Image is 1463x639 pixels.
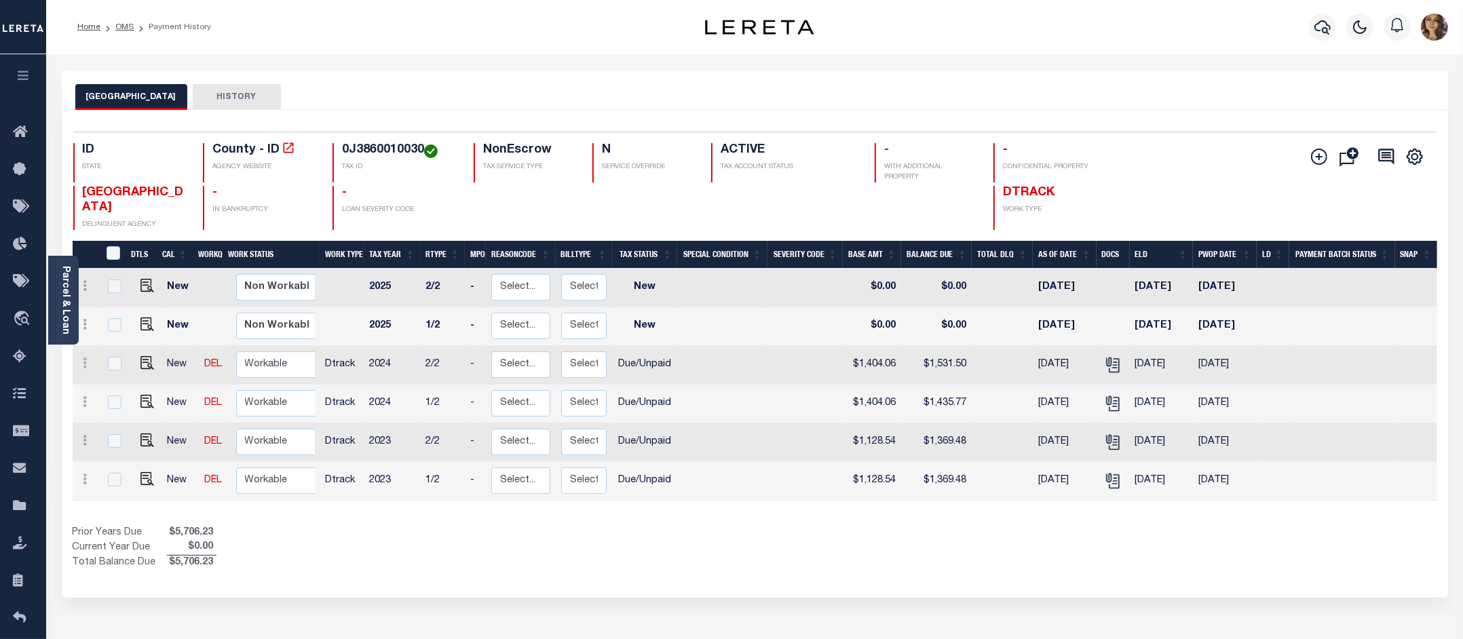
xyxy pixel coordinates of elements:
a: Home [77,23,100,31]
td: New [161,462,199,501]
td: New [161,423,199,462]
td: [DATE] [1130,269,1194,307]
td: - [465,346,486,385]
td: [DATE] [1033,423,1097,462]
td: Dtrack [320,346,364,385]
td: Due/Unpaid [612,423,677,462]
td: - [465,269,486,307]
h4: ACTIVE [721,143,859,158]
th: Total DLQ: activate to sort column ascending [972,241,1033,269]
td: Dtrack [320,423,364,462]
td: New [161,346,199,385]
td: 2025 [364,269,421,307]
th: Docs [1097,241,1130,269]
th: Work Type [320,241,364,269]
th: Base Amt: activate to sort column ascending [843,241,902,269]
p: WITH ADDITIONAL PROPERTY [884,162,977,182]
th: RType: activate to sort column ascending [420,241,465,269]
td: $1,435.77 [901,385,972,423]
td: 1/2 [420,307,465,346]
p: CONFIDENTIAL PROPERTY [1003,162,1107,172]
h4: County - ID [212,143,316,158]
td: 1/2 [420,462,465,501]
th: &nbsp;&nbsp;&nbsp;&nbsp;&nbsp;&nbsp;&nbsp;&nbsp;&nbsp;&nbsp; [73,241,98,269]
span: $5,706.23 [167,526,216,541]
a: DEL [204,437,222,446]
td: Due/Unpaid [612,385,677,423]
td: - [465,462,486,501]
th: ReasonCode: activate to sort column ascending [486,241,556,269]
td: [DATE] [1130,385,1194,423]
th: As of Date: activate to sort column ascending [1033,241,1097,269]
p: AGENCY WEBSITE [212,162,316,172]
a: OMS [115,23,134,31]
td: [DATE] [1193,423,1257,462]
th: Tax Year: activate to sort column ascending [364,241,421,269]
td: $1,404.06 [843,385,902,423]
td: [DATE] [1193,462,1257,501]
p: WORK TYPE [1003,205,1107,215]
span: - [342,187,347,199]
td: Dtrack [320,385,364,423]
span: DTRACK [1003,187,1054,199]
a: Parcel & Loan [60,266,70,334]
p: IN BANKRUPTCY [212,205,316,215]
td: - [465,307,486,346]
button: [GEOGRAPHIC_DATA] [75,84,187,110]
span: $0.00 [167,540,216,555]
h4: 0J3860010030 [342,143,457,158]
td: Dtrack [320,462,364,501]
p: TAX ACCOUNT STATUS [721,162,859,172]
td: 2/2 [420,269,465,307]
td: 2025 [364,307,421,346]
td: 2/2 [420,423,465,462]
td: [DATE] [1130,423,1194,462]
td: New [161,307,199,346]
th: LD: activate to sort column ascending [1257,241,1289,269]
td: 2024 [364,346,421,385]
th: SNAP: activate to sort column ascending [1395,241,1437,269]
td: 1/2 [420,385,465,423]
span: $5,706.23 [167,556,216,570]
h4: N [602,143,695,158]
th: WorkQ [193,241,223,269]
a: DEL [204,360,222,369]
h4: ID [83,143,187,158]
h4: NonEscrow [483,143,576,158]
p: LOAN SEVERITY CODE [342,205,457,215]
td: Prior Years Due [73,526,167,541]
td: $0.00 [843,307,902,346]
a: DEL [204,476,222,485]
p: TAX SERVICE TYPE [483,162,576,172]
span: - [884,144,889,156]
td: $1,369.48 [901,423,972,462]
p: DELINQUENT AGENCY [83,220,187,230]
td: 2024 [364,385,421,423]
img: logo-dark.svg [705,20,814,35]
td: New [612,269,677,307]
th: Work Status [223,241,315,269]
th: ELD: activate to sort column ascending [1130,241,1194,269]
td: New [612,307,677,346]
th: Balance Due: activate to sort column ascending [901,241,972,269]
li: Payment History [134,21,211,33]
p: STATE [83,162,187,172]
td: Due/Unpaid [612,462,677,501]
span: - [212,187,217,199]
i: travel_explore [13,311,35,328]
td: 2023 [364,462,421,501]
td: [DATE] [1193,269,1257,307]
td: $1,369.48 [901,462,972,501]
td: [DATE] [1033,385,1097,423]
td: $0.00 [843,269,902,307]
td: [DATE] [1033,346,1097,385]
td: Due/Unpaid [612,346,677,385]
td: [DATE] [1033,307,1097,346]
td: $0.00 [901,269,972,307]
td: [DATE] [1193,307,1257,346]
td: 2023 [364,423,421,462]
td: [DATE] [1130,307,1194,346]
th: Tax Status: activate to sort column ascending [612,241,677,269]
th: PWOP Date: activate to sort column ascending [1193,241,1257,269]
th: CAL: activate to sort column ascending [157,241,193,269]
